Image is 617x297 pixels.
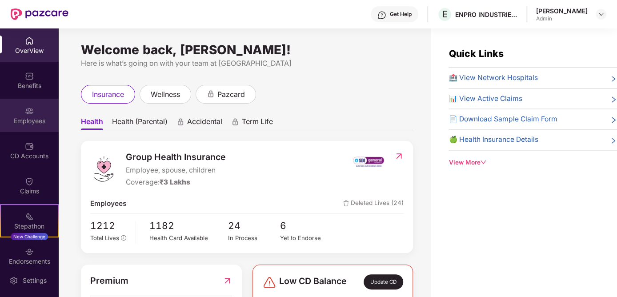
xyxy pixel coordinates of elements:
[390,11,412,18] div: Get Help
[536,7,588,15] div: [PERSON_NAME]
[11,233,48,240] div: New Challenge
[126,165,226,176] span: Employee, spouse, children
[610,95,617,104] span: right
[81,46,413,53] div: Welcome back, [PERSON_NAME]!
[262,275,276,289] img: svg+xml;base64,PHN2ZyBpZD0iRGFuZ2VyLTMyeDMyIiB4bWxucz0iaHR0cDovL3d3dy53My5vcmcvMjAwMC9zdmciIHdpZH...
[25,212,34,221] img: svg+xml;base64,PHN2ZyB4bWxucz0iaHR0cDovL3d3dy53My5vcmcvMjAwMC9zdmciIHdpZHRoPSIyMSIgaGVpZ2h0PSIyMC...
[449,72,537,83] span: 🏥 View Network Hospitals
[25,36,34,45] img: svg+xml;base64,PHN2ZyBpZD0iSG9tZSIgeG1sbnM9Imh0dHA6Ly93d3cudzMub3JnLzIwMDAvc3ZnIiB3aWR0aD0iMjAiIG...
[90,274,128,288] span: Premium
[228,218,280,233] span: 24
[455,10,517,19] div: ENPRO INDUSTRIES PVT LTD
[81,58,413,69] div: Here is what’s going on with your team at [GEOGRAPHIC_DATA]
[25,107,34,116] img: svg+xml;base64,PHN2ZyBpZD0iRW1wbG95ZWVzIiB4bWxucz0iaHR0cDovL3d3dy53My5vcmcvMjAwMC9zdmciIHdpZHRoPS...
[1,222,58,231] div: Stepathon
[343,198,404,209] span: Deleted Lives (24)
[112,117,168,130] span: Health (Parental)
[242,117,273,130] span: Term Life
[187,117,222,130] span: Accidental
[449,48,503,59] span: Quick Links
[597,11,605,18] img: svg+xml;base64,PHN2ZyBpZD0iRHJvcGRvd24tMzJ4MzIiIHhtbG5zPSJodHRwOi8vd3d3LnczLm9yZy8yMDAwL3N2ZyIgd2...
[160,178,190,186] span: ₹3 Lakhs
[90,156,117,182] img: logo
[207,90,215,98] div: animation
[364,274,403,289] div: Update CD
[90,198,127,209] span: Employees
[223,274,232,288] img: RedirectIcon
[90,234,119,241] span: Total Lives
[449,158,617,167] div: View More
[449,114,557,124] span: 📄 Download Sample Claim Form
[25,142,34,151] img: svg+xml;base64,PHN2ZyBpZD0iQ0RfQWNjb3VudHMiIGRhdGEtbmFtZT0iQ0QgQWNjb3VudHMiIHhtbG5zPSJodHRwOi8vd3...
[610,136,617,145] span: right
[11,8,68,20] img: New Pazcare Logo
[217,89,245,100] span: pazcard
[536,15,588,22] div: Admin
[9,276,18,285] img: svg+xml;base64,PHN2ZyBpZD0iU2V0dGluZy0yMHgyMCIgeG1sbnM9Imh0dHA6Ly93d3cudzMub3JnLzIwMDAvc3ZnIiB3aW...
[449,93,522,104] span: 📊 View Active Claims
[280,218,332,233] span: 6
[394,152,404,161] img: RedirectIcon
[81,117,103,130] span: Health
[151,89,180,100] span: wellness
[121,235,126,241] span: info-circle
[377,11,386,20] img: svg+xml;base64,PHN2ZyBpZD0iSGVscC0zMngzMiIgeG1sbnM9Imh0dHA6Ly93d3cudzMub3JnLzIwMDAvc3ZnIiB3aWR0aD...
[25,72,34,80] img: svg+xml;base64,PHN2ZyBpZD0iQmVuZWZpdHMiIHhtbG5zPSJodHRwOi8vd3d3LnczLm9yZy8yMDAwL3N2ZyIgd2lkdGg9Ij...
[610,74,617,83] span: right
[352,150,385,173] img: insurerIcon
[25,247,34,256] img: svg+xml;base64,PHN2ZyBpZD0iRW5kb3JzZW1lbnRzIiB4bWxucz0iaHR0cDovL3d3dy53My5vcmcvMjAwMC9zdmciIHdpZH...
[449,134,538,145] span: 🍏 Health Insurance Details
[149,233,228,243] div: Health Card Available
[228,233,280,243] div: In Process
[20,276,49,285] div: Settings
[610,116,617,124] span: right
[126,177,226,188] div: Coverage:
[90,218,129,233] span: 1212
[231,118,239,126] div: animation
[149,218,228,233] span: 1182
[176,118,184,126] div: animation
[280,233,332,243] div: Yet to Endorse
[480,159,486,165] span: down
[25,177,34,186] img: svg+xml;base64,PHN2ZyBpZD0iQ2xhaW0iIHhtbG5zPSJodHRwOi8vd3d3LnczLm9yZy8yMDAwL3N2ZyIgd2lkdGg9IjIwIi...
[279,274,347,289] span: Low CD Balance
[92,89,124,100] span: insurance
[442,9,448,20] span: E
[343,201,349,206] img: deleteIcon
[126,150,226,164] span: Group Health Insurance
